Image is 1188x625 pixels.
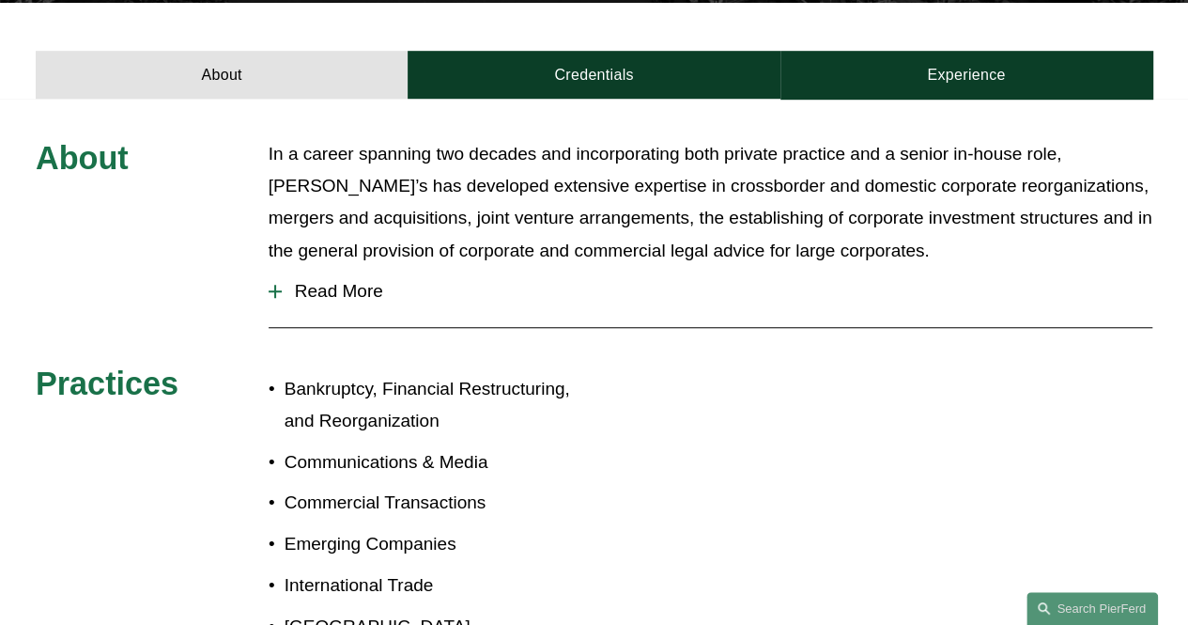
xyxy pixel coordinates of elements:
span: Practices [36,366,178,401]
p: Commercial Transactions [285,487,594,519]
a: Search this site [1026,592,1158,625]
a: Experience [780,51,1152,99]
span: About [36,140,129,176]
p: In a career spanning two decades and incorporating both private practice and a senior in-house ro... [269,138,1152,267]
button: Read More [269,267,1152,316]
p: Bankruptcy, Financial Restructuring, and Reorganization [285,373,594,438]
p: Communications & Media [285,446,594,478]
p: International Trade [285,570,594,602]
span: Read More [282,281,1152,302]
a: Credentials [408,51,779,99]
a: About [36,51,408,99]
p: Emerging Companies [285,528,594,560]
